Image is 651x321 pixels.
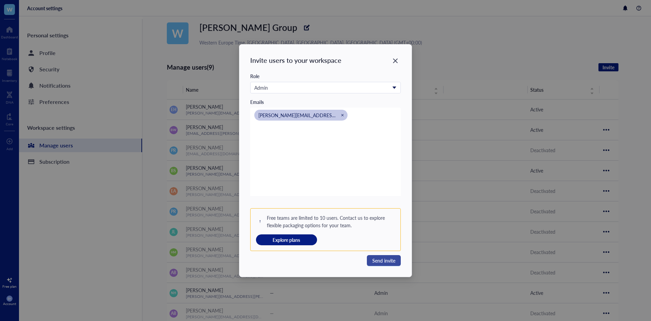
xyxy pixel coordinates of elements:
div: Admin [254,84,389,91]
span: Close [390,57,401,65]
button: Close [390,55,401,66]
div: Emails [250,99,264,105]
div: Role [250,73,259,79]
button: Send invite [367,255,401,266]
div: Close [340,113,345,118]
span: Send invite [372,257,395,264]
a: Explore plans [256,234,395,245]
div: Invite users to your workspace [250,55,341,65]
button: Explore plans [256,234,317,245]
span: Explore plans [273,237,300,243]
div: Free teams are limited to 10 users. Contact us to explore flexible packaging options for your team. [267,214,395,229]
span: [PERSON_NAME][EMAIL_ADDRESS][PERSON_NAME][DOMAIN_NAME] [258,112,412,119]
